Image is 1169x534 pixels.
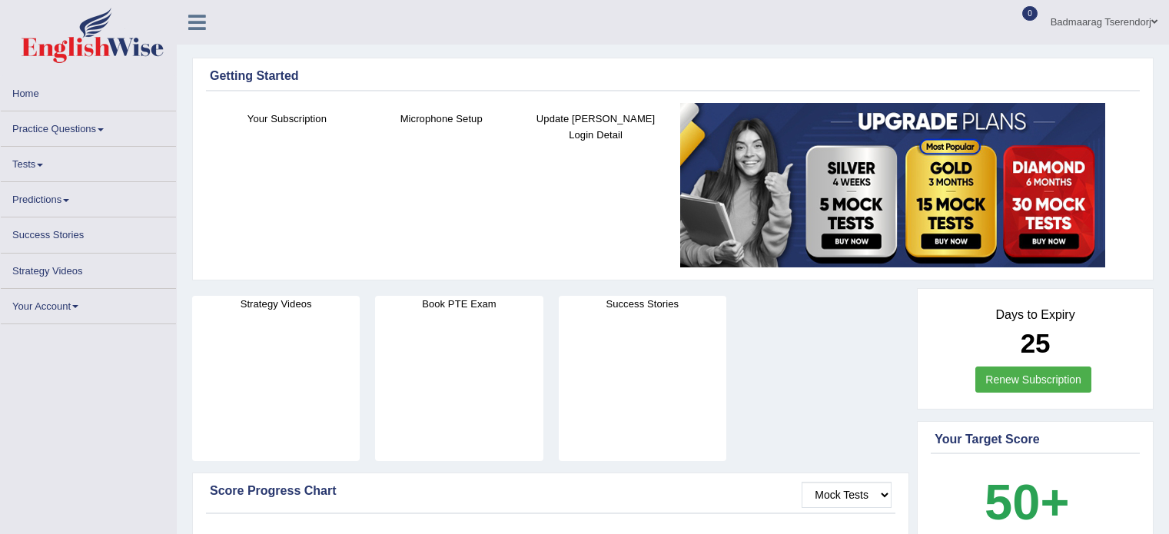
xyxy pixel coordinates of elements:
[192,296,360,312] h4: Strategy Videos
[372,111,511,127] h4: Microphone Setup
[375,296,543,312] h4: Book PTE Exam
[559,296,726,312] h4: Success Stories
[1021,328,1051,358] b: 25
[210,482,892,500] div: Score Progress Chart
[1022,6,1038,21] span: 0
[975,367,1091,393] a: Renew Subscription
[218,111,357,127] h4: Your Subscription
[1,147,176,177] a: Tests
[1,111,176,141] a: Practice Questions
[1,289,176,319] a: Your Account
[1,254,176,284] a: Strategy Videos
[680,103,1105,267] img: small5.jpg
[210,67,1136,85] div: Getting Started
[526,111,666,143] h4: Update [PERSON_NAME] Login Detail
[1,76,176,106] a: Home
[935,308,1136,322] h4: Days to Expiry
[935,430,1136,449] div: Your Target Score
[1,217,176,247] a: Success Stories
[985,474,1069,530] b: 50+
[1,182,176,212] a: Predictions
